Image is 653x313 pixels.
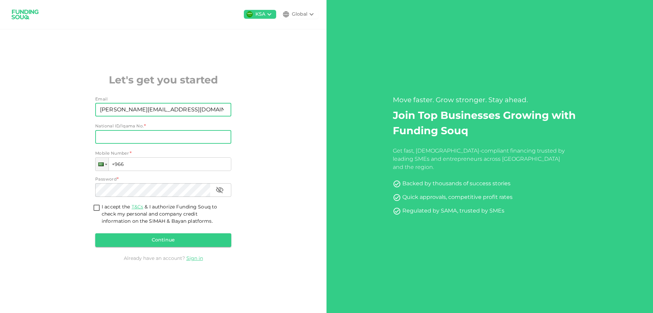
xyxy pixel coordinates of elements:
span: Email [95,97,107,101]
span: & I authorize Funding Souq to check my personal and company credit information on the SIMAH & Bay... [102,205,217,224]
button: Continue [95,233,231,247]
h2: Join Top Businesses Growing with Funding Souq [393,108,587,139]
div: Quick approvals, competitive profit rates [402,193,513,202]
span: I accept the [102,205,217,224]
span: termsConditionsForInvestmentsAccepted [91,204,102,213]
span: Password [95,177,117,182]
span: National ID/Iqama No. [95,124,144,128]
div: Get fast, [DEMOGRAPHIC_DATA]-compliant financing trusted by leading SMEs and entrepreneurs across... [393,147,567,172]
div: Global [292,11,307,18]
div: Regulated by SAMA, trusted by SMEs [402,207,504,215]
input: nationalId [95,130,231,144]
div: Saudi Arabia: + 966 [96,158,108,171]
input: 1 (702) 123-4567 [95,157,231,171]
div: Move faster. Grow stronger. Stay ahead. [393,95,587,106]
div: Already have an account? [95,255,231,262]
img: flag-sa.b9a346574cdc8950dd34b50780441f57.svg [247,11,253,17]
a: T&Cs [132,205,144,209]
input: password [95,183,210,197]
span: Mobile Number [95,151,129,157]
input: email [95,103,224,116]
div: KSA [255,11,265,18]
div: Backed by thousands of success stories [402,180,510,188]
a: Sign in [186,256,203,261]
img: logo [8,5,42,24]
h2: Let's get you started [95,73,231,88]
